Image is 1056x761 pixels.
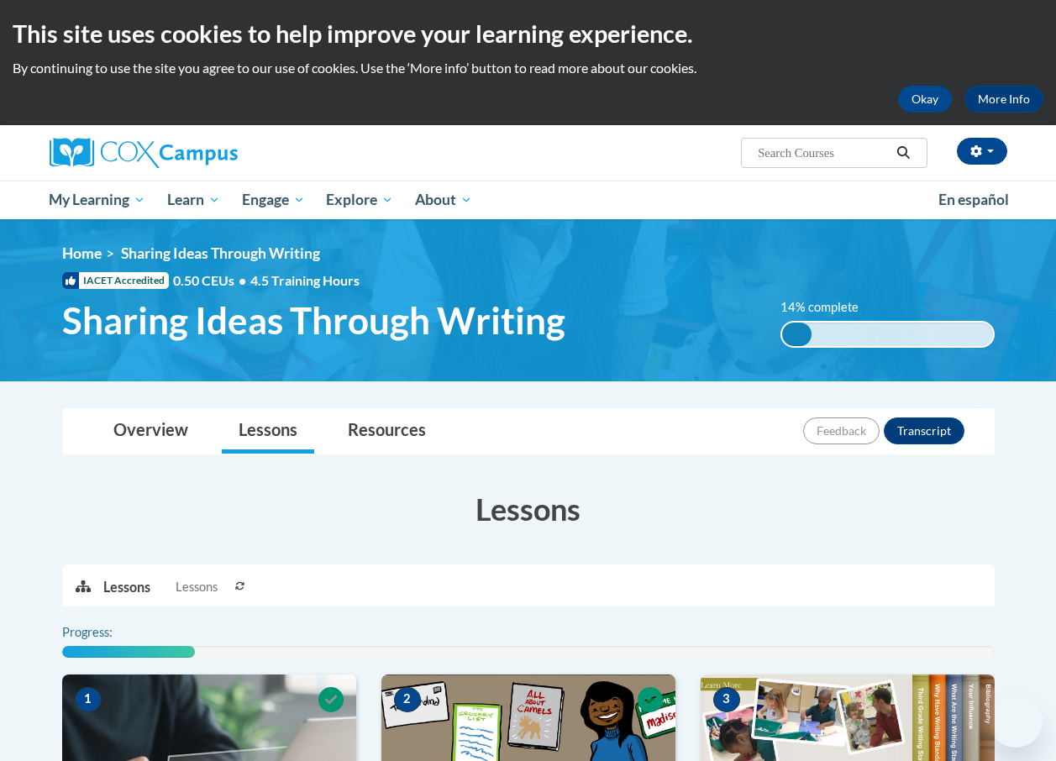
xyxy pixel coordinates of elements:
span: Sharing Ideas Through Writing [121,244,320,262]
a: Resources [331,409,443,454]
span: 3 [713,687,740,712]
span: En español [938,191,1009,208]
span: 2 [394,687,421,712]
a: Cox Campus [50,138,352,168]
span: Sharing Ideas Through Writing [62,298,565,343]
a: My Learning [39,181,157,219]
a: Engage [231,181,316,219]
span: 0.50 CEUs [173,271,250,290]
button: Account Settings [957,138,1007,165]
div: Main menu [37,181,1020,219]
img: Cox Campus [50,138,238,168]
a: Lessons [222,409,314,454]
h3: Lessons [62,488,995,530]
p: By continuing to use the site you agree to our use of cookies. Use the ‘More info’ button to read... [13,59,1043,77]
a: Explore [315,181,404,219]
label: 14% complete [780,298,877,317]
button: Feedback [803,417,880,444]
input: Search Courses [756,143,891,163]
a: Home [62,244,102,262]
button: Transcript [884,417,964,444]
a: About [404,181,483,219]
p: Lessons [103,578,150,596]
span: Engage [242,190,305,210]
span: Explore [326,190,393,210]
span: About [415,190,472,210]
button: Okay [898,86,952,113]
span: My Learning [49,190,145,210]
h2: This site uses cookies to help improve your learning experience. [13,17,1043,50]
span: 1 [75,687,102,712]
label: Progress: [62,623,159,642]
a: More Info [964,86,1043,113]
a: Learn [156,181,231,219]
span: Lessons [176,578,218,596]
a: Overview [97,409,205,454]
span: Learn [167,190,220,210]
a: En español [927,182,1020,218]
span: 4.5 Training Hours [250,272,360,288]
iframe: Button to launch messaging window [989,694,1043,748]
button: Search [891,143,916,163]
span: IACET Accredited [62,272,169,289]
span: • [239,272,246,288]
div: 14% complete [782,323,812,346]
